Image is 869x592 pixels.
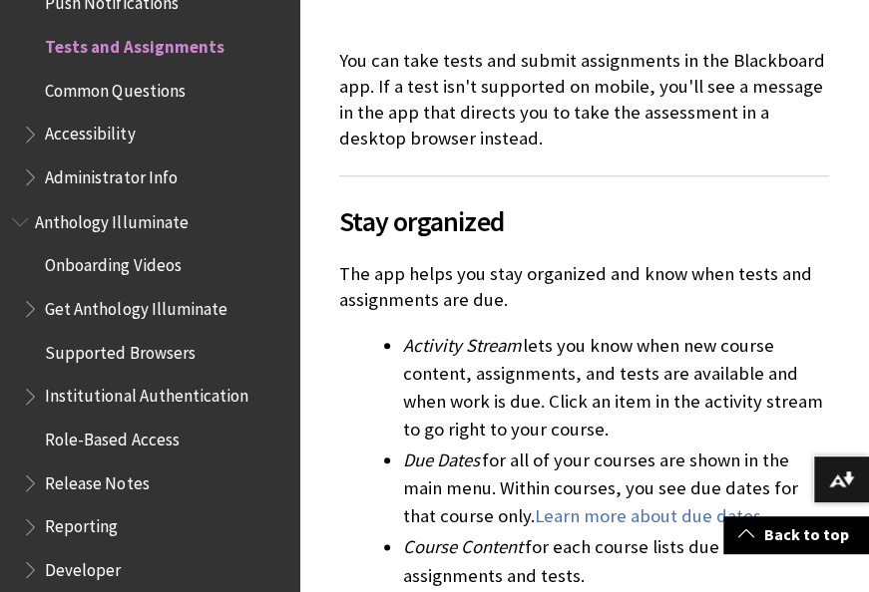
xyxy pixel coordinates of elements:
a: Learn more about due dates [535,504,761,528]
span: Get Anthology Illuminate [45,291,226,318]
span: Supported Browsers [45,335,195,362]
span: Activity Stream [403,334,521,357]
li: for all of your courses are shown in the main menu. Within courses, you see due dates for that co... [403,446,829,530]
span: Due Dates [403,448,480,471]
span: Institutional Authentication [45,379,247,406]
p: The app helps you stay organized and know when tests and assignments are due. [339,261,829,313]
span: Administrator Info [45,160,177,187]
span: Common Questions [45,74,185,101]
span: Onboarding Videos [45,248,181,275]
span: Tests and Assignments [45,30,223,57]
span: Stay organized [339,200,829,242]
span: Anthology Illuminate [35,204,188,231]
a: Back to top [723,516,869,553]
span: Release Notes [45,465,149,492]
span: Course Content [403,535,523,558]
p: You can take tests and submit assignments in the Blackboard app. If a test isn't supported on mob... [339,48,829,152]
li: for each course lists due dates with assignments and tests. [403,533,829,589]
span: Accessibility [45,118,135,145]
span: Role-Based Access [45,422,179,448]
span: Reporting [45,509,118,536]
span: Developer [45,552,121,579]
li: lets you know when new course content, assignments, and tests are available and when work is due.... [403,332,829,444]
